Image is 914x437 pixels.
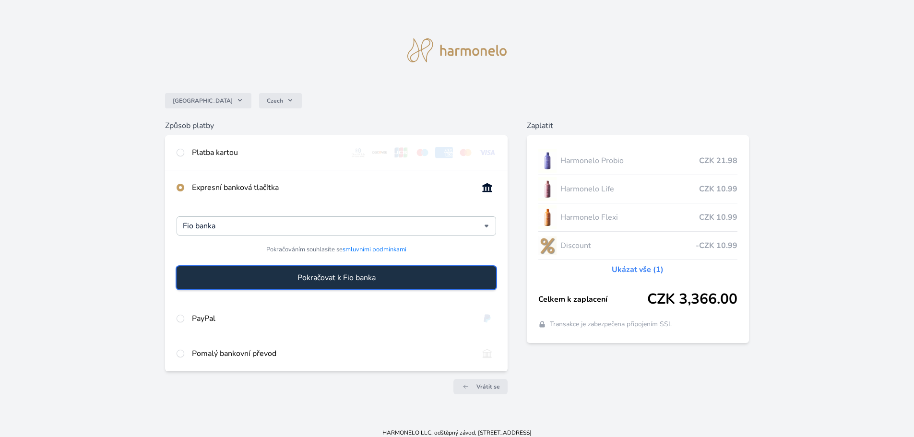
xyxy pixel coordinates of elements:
span: Vrátit se [476,383,500,390]
span: Celkem k zaplacení [538,294,647,305]
img: CLEAN_LIFE_se_stinem_x-lo.jpg [538,177,557,201]
span: CZK 3,366.00 [647,291,737,308]
span: Discount [560,240,696,251]
a: Vrátit se [453,379,508,394]
button: Czech [259,93,302,108]
span: Harmonelo Life [560,183,699,195]
a: Ukázat vše (1) [612,264,664,275]
img: CLEAN_PROBIO_se_stinem_x-lo.jpg [538,149,557,173]
span: CZK 21.98 [699,155,737,166]
a: smluvními podmínkami [343,245,406,254]
img: paypal.svg [478,313,496,324]
img: CLEAN_FLEXI_se_stinem_x-hi_(1)-lo.jpg [538,205,557,229]
div: PayPal [192,313,471,324]
img: logo.svg [407,38,507,62]
div: Platba kartou [192,147,342,158]
span: Pokračováním souhlasíte se [266,245,406,254]
button: Pokračovat k Fio banka [177,266,496,289]
img: onlineBanking_CZ.svg [478,182,496,193]
h6: Způsob platby [165,120,508,131]
img: discount-lo.png [538,234,557,258]
span: Harmonelo Flexi [560,212,699,223]
div: Pomalý bankovní převod [192,348,471,359]
img: maestro.svg [414,147,431,158]
input: Hledat... [183,220,484,232]
span: Transakce je zabezpečena připojením SSL [550,319,672,329]
h6: Zaplatit [527,120,749,131]
div: Expresní banková tlačítka [192,182,471,193]
span: CZK 10.99 [699,212,737,223]
span: -CZK 10.99 [696,240,737,251]
span: CZK 10.99 [699,183,737,195]
img: jcb.svg [392,147,410,158]
img: bankTransfer_IBAN.svg [478,348,496,359]
span: Pokračovat k Fio banka [297,272,376,283]
span: [GEOGRAPHIC_DATA] [173,97,233,105]
span: Czech [267,97,283,105]
img: visa.svg [478,147,496,158]
span: Harmonelo Probio [560,155,699,166]
img: discover.svg [371,147,389,158]
button: [GEOGRAPHIC_DATA] [165,93,251,108]
img: mc.svg [457,147,475,158]
img: amex.svg [435,147,453,158]
div: Fio banka [177,216,496,236]
img: diners.svg [349,147,367,158]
